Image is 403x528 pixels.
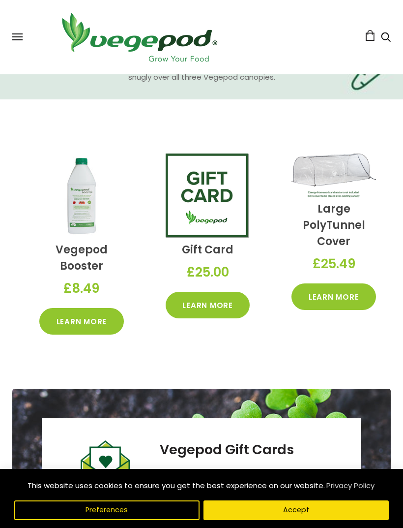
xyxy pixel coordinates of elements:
[39,274,124,303] div: £8.49
[28,480,325,491] span: This website uses cookies to ensure you get the best experience on our website.
[64,440,147,492] img: Gift Card
[53,10,225,64] img: Vegepod
[291,249,376,279] div: £25.49
[325,477,376,495] a: Privacy Policy (opens in a new tab)
[166,258,250,287] div: £25.00
[39,308,124,335] a: Learn More
[381,33,391,43] a: Search
[303,201,365,249] a: Large PolyTunnel Cover
[160,440,339,459] h2: Vegepod Gift Cards
[203,500,389,520] button: Accept
[291,154,376,197] img: Large PolyTunnel Cover
[14,500,200,520] button: Preferences
[182,242,233,257] a: Gift Card
[39,154,124,238] img: Vegepod Booster
[56,242,108,274] a: Vegepod Booster
[291,283,376,310] a: Learn More
[166,154,250,238] img: Gift Card
[166,292,250,318] a: Learn More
